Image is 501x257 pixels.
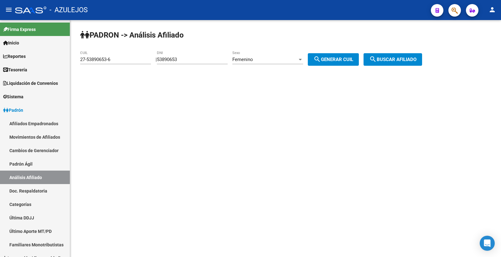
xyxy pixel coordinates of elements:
[488,6,496,13] mat-icon: person
[369,57,416,62] span: Buscar afiliado
[80,31,184,39] strong: PADRON -> Análisis Afiliado
[480,236,495,251] div: Open Intercom Messenger
[3,26,36,33] span: Firma Express
[156,57,364,62] div: |
[3,93,23,100] span: Sistema
[313,57,353,62] span: Generar CUIL
[232,57,253,62] span: Femenino
[3,107,23,114] span: Padrón
[313,55,321,63] mat-icon: search
[308,53,359,66] button: Generar CUIL
[3,80,58,87] span: Liquidación de Convenios
[369,55,377,63] mat-icon: search
[364,53,422,66] button: Buscar afiliado
[5,6,13,13] mat-icon: menu
[49,3,88,17] span: - AZULEJOS
[3,66,27,73] span: Tesorería
[3,53,26,60] span: Reportes
[3,39,19,46] span: Inicio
